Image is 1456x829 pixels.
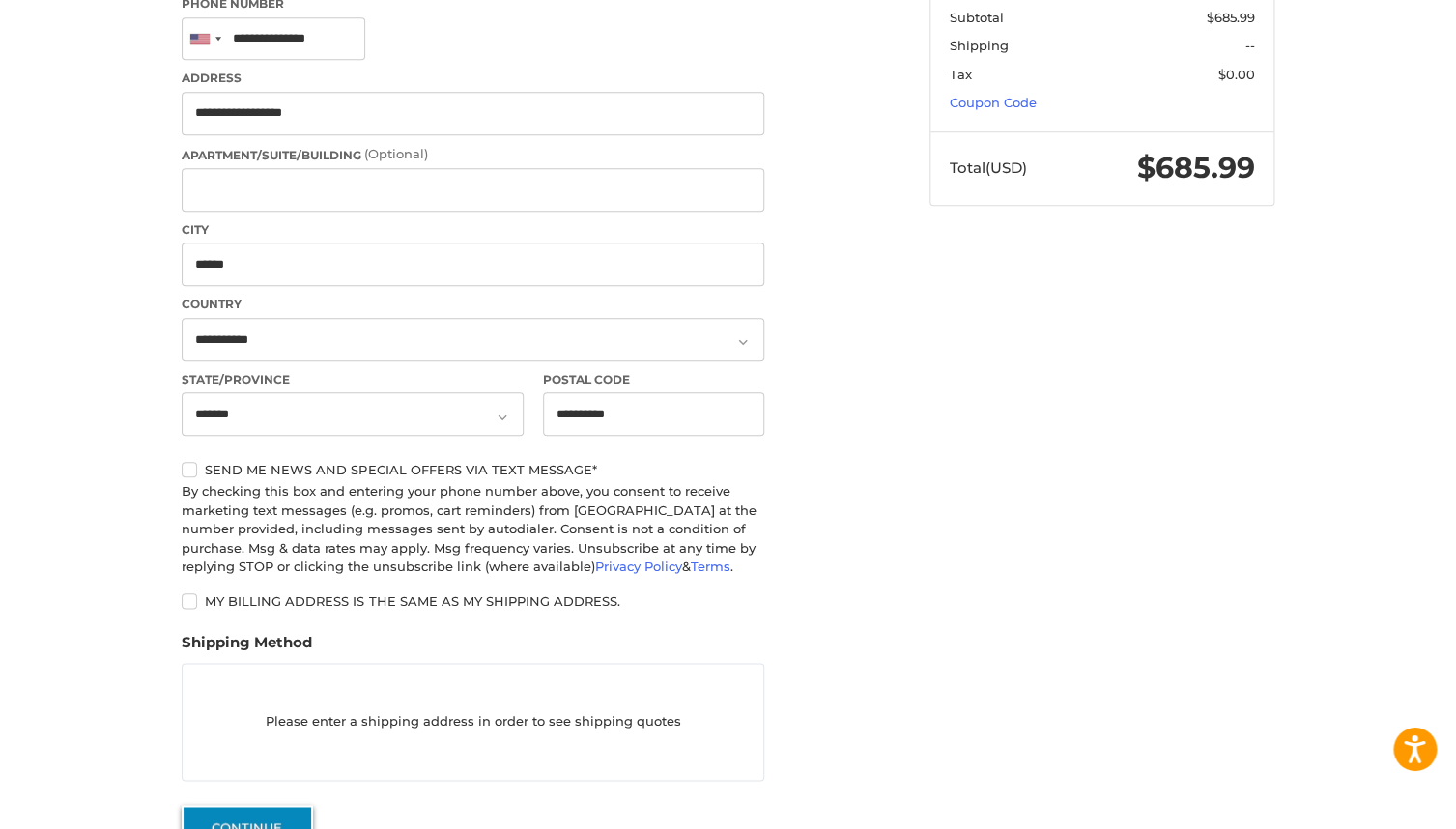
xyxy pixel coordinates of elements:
label: Send me news and special offers via text message* [182,462,764,477]
div: By checking this box and entering your phone number above, you consent to receive marketing text ... [182,482,764,577]
label: City [182,221,764,239]
small: (Optional) [364,146,428,161]
label: Address [182,70,764,87]
span: $685.99 [1137,150,1255,186]
label: State/Province [182,371,524,388]
iframe: Google Customer Reviews [1297,777,1456,829]
span: Total (USD) [950,158,1027,177]
span: Subtotal [950,10,1004,25]
span: $0.00 [1218,67,1255,82]
label: Country [182,296,764,313]
div: United States: +1 [183,18,227,60]
p: Please enter a shipping address in order to see shipping quotes [183,703,763,741]
a: Coupon Code [950,95,1037,110]
label: Postal Code [543,371,765,388]
a: Terms [691,558,730,574]
label: Apartment/Suite/Building [182,145,764,164]
a: Privacy Policy [595,558,682,574]
span: Shipping [950,38,1009,53]
legend: Shipping Method [182,632,312,663]
span: -- [1245,38,1255,53]
span: Tax [950,67,972,82]
label: My billing address is the same as my shipping address. [182,593,764,609]
span: $685.99 [1207,10,1255,25]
